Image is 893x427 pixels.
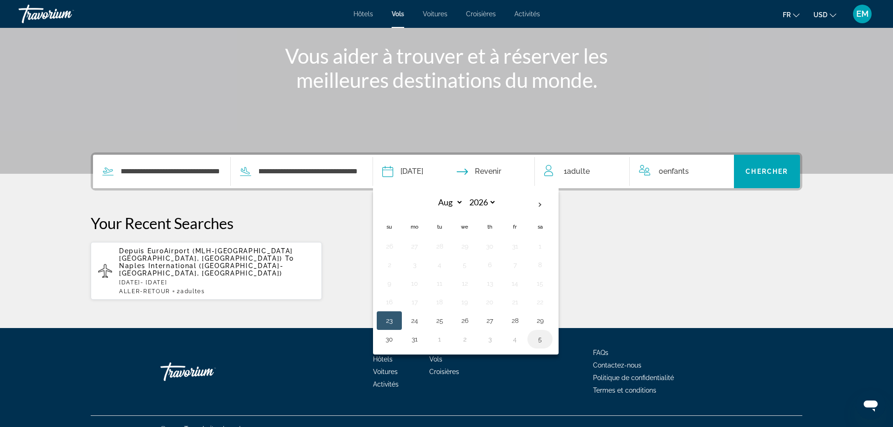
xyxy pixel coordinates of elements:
span: USD [813,11,827,19]
button: Day 24 [407,314,422,327]
button: Depuis EuroAirport (MLH-[GEOGRAPHIC_DATA] [GEOGRAPHIC_DATA], [GEOGRAPHIC_DATA]) To Naples Interna... [91,242,322,300]
button: Day 29 [533,314,547,327]
button: Day 18 [432,296,447,309]
button: Change language [783,8,800,21]
a: Activités [373,381,399,388]
span: fr [783,11,791,19]
span: EuroAirport (MLH-[GEOGRAPHIC_DATA] [GEOGRAPHIC_DATA], [GEOGRAPHIC_DATA]) [119,247,293,262]
span: 0 [659,165,689,178]
button: Day 28 [507,314,522,327]
button: Day 27 [407,240,422,253]
button: Depart date: Aug 23, 2026 [382,155,423,188]
button: Day 15 [533,277,547,290]
button: Day 31 [507,240,522,253]
iframe: Bouton de lancement de la fenêtre de messagerie [856,390,886,420]
a: Travorium [19,2,112,26]
button: Day 30 [382,333,397,346]
button: Day 29 [457,240,472,253]
a: Travorium [160,358,253,386]
select: Select month [433,194,463,210]
button: Day 16 [382,296,397,309]
button: Day 6 [482,258,497,271]
p: Your Recent Searches [91,214,802,232]
button: Day 5 [457,258,472,271]
button: Day 14 [507,277,522,290]
a: Hôtels [353,10,373,18]
button: User Menu [850,4,874,24]
a: Vols [429,355,442,363]
button: Day 13 [482,277,497,290]
button: Day 26 [457,314,472,327]
a: Croisières [429,368,459,375]
button: Day 8 [533,258,547,271]
button: Day 26 [382,240,397,253]
span: Enfants [663,167,689,176]
button: Day 22 [533,296,547,309]
button: Day 30 [482,240,497,253]
a: Vols [392,10,404,18]
button: Day 2 [457,333,472,346]
button: Return date [457,155,501,188]
button: Day 1 [432,333,447,346]
button: Chercher [734,155,800,188]
span: ALLER-RETOUR [119,288,170,295]
button: Day 20 [482,296,497,309]
p: [DATE] - [DATE] [119,279,314,286]
a: Termes et conditions [593,387,656,394]
button: Day 17 [407,296,422,309]
button: Day 3 [407,258,422,271]
button: Day 5 [533,333,547,346]
a: FAQs [593,349,608,356]
button: Day 10 [407,277,422,290]
button: Day 11 [432,277,447,290]
span: EM [856,9,869,19]
button: Day 25 [432,314,447,327]
span: Depuis [119,247,145,255]
button: Day 7 [507,258,522,271]
button: Day 28 [432,240,447,253]
select: Select year [466,194,496,210]
div: Search widget [93,155,800,188]
a: Voitures [373,368,398,375]
span: To [285,255,293,262]
button: Day 9 [382,277,397,290]
button: Next month [527,194,553,216]
button: Day 1 [533,240,547,253]
a: Activités [514,10,540,18]
a: Croisières [466,10,496,18]
button: Travelers: 1 adult, 0 children [535,155,734,188]
span: 2 [177,288,205,295]
span: Chercher [746,168,788,175]
a: Contactez-nous [593,361,641,369]
a: Voitures [423,10,447,18]
button: Day 31 [407,333,422,346]
a: Hôtels [373,355,393,363]
a: Politique de confidentialité [593,374,674,381]
span: Naples International ([GEOGRAPHIC_DATA]-[GEOGRAPHIC_DATA], [GEOGRAPHIC_DATA]) [119,262,283,277]
button: Day 4 [507,333,522,346]
button: Day 21 [507,296,522,309]
button: Day 19 [457,296,472,309]
span: Adultes [180,288,205,295]
span: 1 [564,165,590,178]
button: Day 27 [482,314,497,327]
span: Adulte [567,167,590,176]
button: Change currency [813,8,836,21]
button: Day 3 [482,333,497,346]
button: Day 2 [382,258,397,271]
button: Day 12 [457,277,472,290]
h1: Vous aider à trouver et à réserver les meilleures destinations du monde. [272,44,621,92]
